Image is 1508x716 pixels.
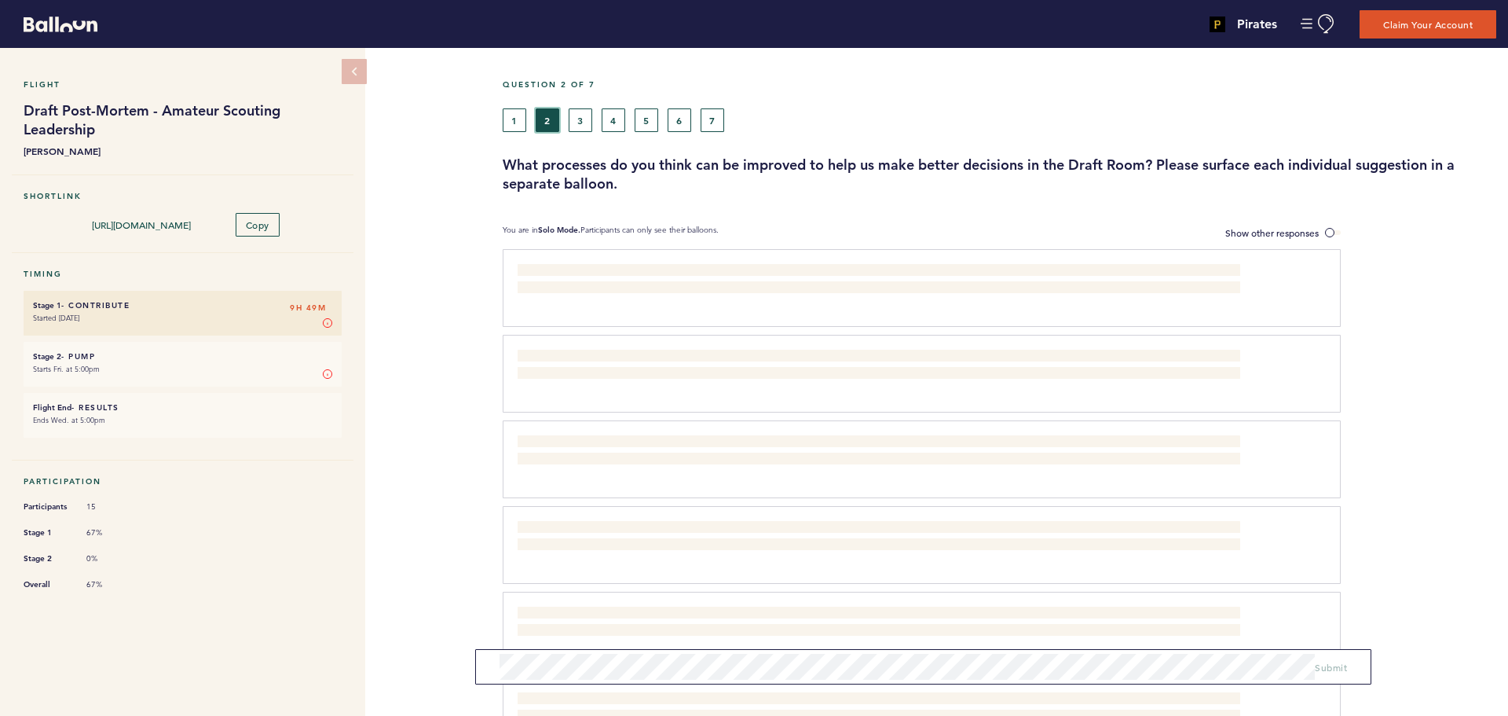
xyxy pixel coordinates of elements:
[503,156,1496,193] h3: What processes do you think can be improved to help us make better decisions in the Draft Room? P...
[1225,226,1319,239] span: Show other responses
[24,79,342,90] h5: Flight
[86,527,134,538] span: 67%
[1237,15,1277,34] h4: Pirates
[33,300,332,310] h6: - Contribute
[236,213,280,237] button: Copy
[24,269,342,279] h5: Timing
[24,101,342,139] h1: Draft Post-Mortem - Amateur Scouting Leadership
[1315,661,1347,674] span: Submit
[86,501,134,512] span: 15
[503,108,526,132] button: 1
[518,266,1199,294] span: Would suggest grabbing an extra 30 min to an hour and providing the opportunity for each Regional...
[518,608,1229,637] span: Area supervisors/regional supervisors should be more involved in real time signabaility and the c...
[24,476,342,487] h5: Participation
[635,108,658,132] button: 5
[24,525,71,541] span: Stage 1
[24,551,71,567] span: Stage 2
[33,351,332,362] h6: - Pump
[290,300,326,316] span: 9H 49M
[538,225,580,235] b: Solo Mode.
[536,108,559,132] button: 2
[12,16,97,32] a: Balloon
[518,523,1222,551] span: I think if we are going to have PD guys talk in the room they need to be closer to the horseshoe....
[701,108,724,132] button: 7
[1315,659,1347,675] button: Submit
[24,577,71,593] span: Overall
[86,553,134,564] span: 0%
[33,364,100,374] time: Starts Fri. at 5:00pm
[602,108,625,132] button: 4
[86,579,134,590] span: 67%
[503,79,1496,90] h5: Question 2 of 7
[569,108,592,132] button: 3
[518,437,1237,465] span: Being asked to be reliant on and aware of the model grade when we are ranking players in our exer...
[1360,10,1496,39] button: Claim Your Account
[24,499,71,515] span: Participants
[246,218,269,231] span: Copy
[33,300,61,310] small: Stage 1
[503,225,719,241] p: You are in Participants can only see their balloons.
[668,108,691,132] button: 6
[24,17,97,32] svg: Balloon
[24,143,342,159] b: [PERSON_NAME]
[33,402,332,413] h6: - Results
[33,313,79,323] time: Started [DATE]
[24,191,342,201] h5: Shortlink
[33,351,61,362] small: Stage 2
[1301,14,1336,34] button: Manage Account
[33,415,105,425] time: Ends Wed. at 5:00pm
[33,402,71,413] small: Flight End
[518,351,1242,380] span: Would politely eliminate those from the room who are not DIRECTLY involved in or impacted the dra...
